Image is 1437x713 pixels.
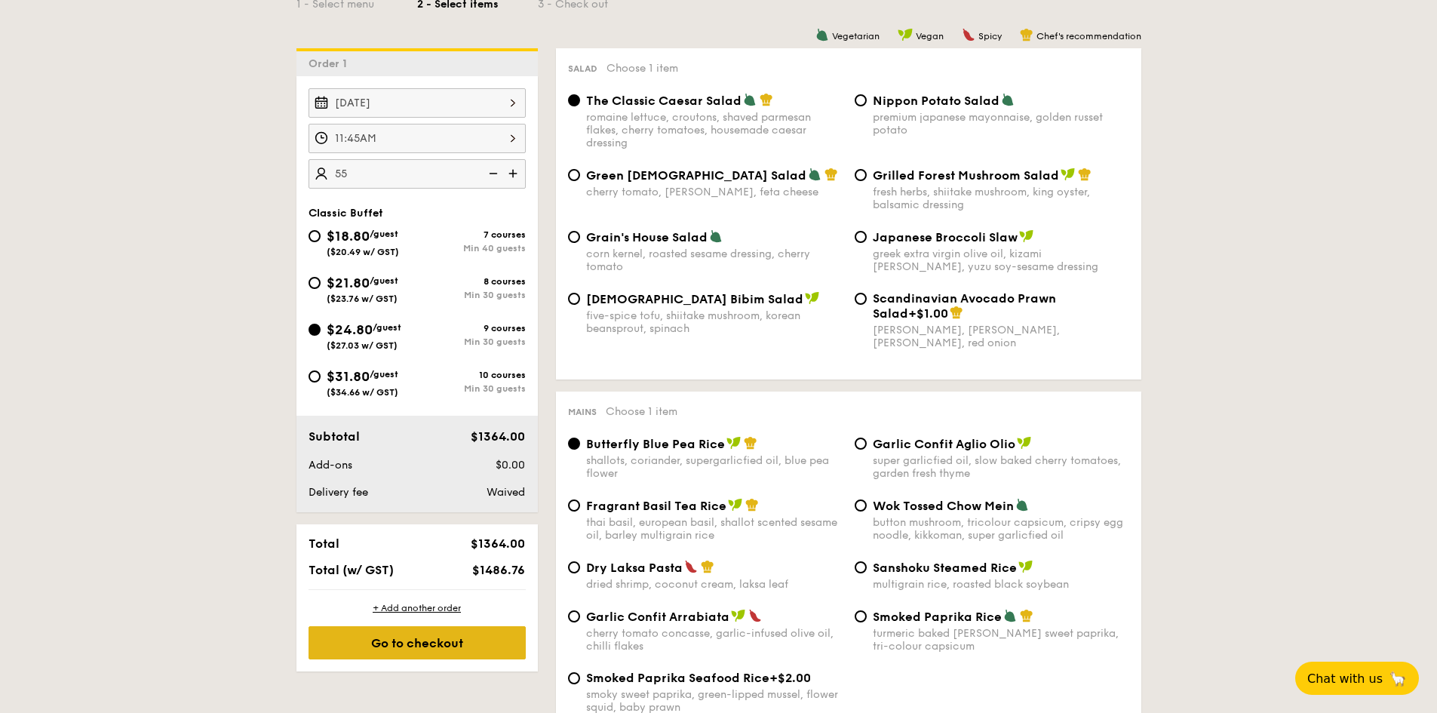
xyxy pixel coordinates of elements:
span: $1364.00 [471,536,525,551]
div: [PERSON_NAME], [PERSON_NAME], [PERSON_NAME], red onion [873,324,1129,349]
span: Fragrant Basil Tea Rice [586,499,726,513]
div: Min 40 guests [417,243,526,254]
img: icon-vegetarian.fe4039eb.svg [808,167,821,181]
span: Sanshoku Steamed Rice [873,561,1017,575]
div: dried shrimp, coconut cream, laksa leaf [586,578,843,591]
span: 🦙 [1389,670,1407,687]
span: $31.80 [327,368,370,385]
span: Garlic Confit Arrabiata [586,610,729,624]
input: $21.80/guest($23.76 w/ GST)8 coursesMin 30 guests [309,277,321,289]
img: icon-vegan.f8ff3823.svg [726,436,742,450]
input: Fragrant Basil Tea Ricethai basil, european basil, shallot scented sesame oil, barley multigrain ... [568,499,580,512]
img: icon-vegan.f8ff3823.svg [1019,229,1034,243]
img: icon-chef-hat.a58ddaea.svg [1020,609,1033,622]
img: icon-vegan.f8ff3823.svg [805,291,820,305]
div: button mushroom, tricolour capsicum, cripsy egg noodle, kikkoman, super garlicfied oil [873,516,1129,542]
input: Green [DEMOGRAPHIC_DATA] Saladcherry tomato, [PERSON_NAME], feta cheese [568,169,580,181]
img: icon-chef-hat.a58ddaea.svg [824,167,838,181]
input: Grilled Forest Mushroom Saladfresh herbs, shiitake mushroom, king oyster, balsamic dressing [855,169,867,181]
div: fresh herbs, shiitake mushroom, king oyster, balsamic dressing [873,186,1129,211]
input: Butterfly Blue Pea Riceshallots, coriander, supergarlicfied oil, blue pea flower [568,438,580,450]
div: shallots, coriander, supergarlicfied oil, blue pea flower [586,454,843,480]
img: icon-vegetarian.fe4039eb.svg [1001,93,1015,106]
span: Waived [487,486,525,499]
img: icon-vegan.f8ff3823.svg [1061,167,1076,181]
img: icon-vegan.f8ff3823.svg [728,498,743,512]
input: Japanese Broccoli Slawgreek extra virgin olive oil, kizami [PERSON_NAME], yuzu soy-sesame dressing [855,231,867,243]
span: /guest [373,322,401,333]
input: Scandinavian Avocado Prawn Salad+$1.00[PERSON_NAME], [PERSON_NAME], [PERSON_NAME], red onion [855,293,867,305]
input: $18.80/guest($20.49 w/ GST)7 coursesMin 40 guests [309,230,321,242]
img: icon-vegetarian.fe4039eb.svg [1003,609,1017,622]
span: Choose 1 item [606,405,677,418]
span: Smoked Paprika Seafood Rice [586,671,769,685]
input: Garlic Confit Arrabiatacherry tomato concasse, garlic-infused olive oil, chilli flakes [568,610,580,622]
img: icon-chef-hat.a58ddaea.svg [1078,167,1092,181]
div: Go to checkout [309,626,526,659]
span: Butterfly Blue Pea Rice [586,437,725,451]
span: Total (w/ GST) [309,563,394,577]
input: Grain's House Saladcorn kernel, roasted sesame dressing, cherry tomato [568,231,580,243]
span: Delivery fee [309,486,368,499]
div: Min 30 guests [417,383,526,394]
div: corn kernel, roasted sesame dressing, cherry tomato [586,247,843,273]
div: cherry tomato concasse, garlic-infused olive oil, chilli flakes [586,627,843,653]
span: Choose 1 item [606,62,678,75]
div: cherry tomato, [PERSON_NAME], feta cheese [586,186,843,198]
span: +$2.00 [769,671,811,685]
div: Min 30 guests [417,337,526,347]
div: 8 courses [417,276,526,287]
span: $21.80 [327,275,370,291]
div: multigrain rice, roasted black soybean [873,578,1129,591]
img: icon-vegan.f8ff3823.svg [731,609,746,622]
span: /guest [370,369,398,380]
span: Classic Buffet [309,207,383,220]
span: [DEMOGRAPHIC_DATA] Bibim Salad [586,292,803,306]
span: Spicy [978,31,1002,41]
span: $0.00 [496,459,525,472]
img: icon-vegetarian.fe4039eb.svg [743,93,757,106]
span: $18.80 [327,228,370,244]
input: Nippon Potato Saladpremium japanese mayonnaise, golden russet potato [855,94,867,106]
span: Green [DEMOGRAPHIC_DATA] Salad [586,168,806,183]
input: Sanshoku Steamed Ricemultigrain rice, roasted black soybean [855,561,867,573]
span: ($27.03 w/ GST) [327,340,398,351]
span: Order 1 [309,57,353,70]
span: Vegan [916,31,944,41]
img: icon-chef-hat.a58ddaea.svg [701,560,714,573]
div: thai basil, european basil, shallot scented sesame oil, barley multigrain rice [586,516,843,542]
img: icon-vegan.f8ff3823.svg [1017,436,1032,450]
span: ($23.76 w/ GST) [327,293,398,304]
span: Japanese Broccoli Slaw [873,230,1018,244]
img: icon-add.58712e84.svg [503,159,526,188]
div: Min 30 guests [417,290,526,300]
img: icon-chef-hat.a58ddaea.svg [745,498,759,512]
span: ($20.49 w/ GST) [327,247,399,257]
span: Smoked Paprika Rice [873,610,1002,624]
img: icon-vegetarian.fe4039eb.svg [709,229,723,243]
div: five-spice tofu, shiitake mushroom, korean beansprout, spinach [586,309,843,335]
span: Chat with us [1307,672,1383,686]
input: Smoked Paprika Riceturmeric baked [PERSON_NAME] sweet paprika, tri-colour capsicum [855,610,867,622]
div: super garlicfied oil, slow baked cherry tomatoes, garden fresh thyme [873,454,1129,480]
span: Add-ons [309,459,352,472]
input: Smoked Paprika Seafood Rice+$2.00smoky sweet paprika, green-lipped mussel, flower squid, baby prawn [568,672,580,684]
img: icon-reduce.1d2dbef1.svg [481,159,503,188]
span: ($34.66 w/ GST) [327,387,398,398]
div: turmeric baked [PERSON_NAME] sweet paprika, tri-colour capsicum [873,627,1129,653]
img: icon-chef-hat.a58ddaea.svg [950,306,963,319]
img: icon-vegetarian.fe4039eb.svg [1015,498,1029,512]
div: premium japanese mayonnaise, golden russet potato [873,111,1129,137]
input: Event date [309,88,526,118]
span: $1364.00 [471,429,525,444]
input: Garlic Confit Aglio Oliosuper garlicfied oil, slow baked cherry tomatoes, garden fresh thyme [855,438,867,450]
input: Event time [309,124,526,153]
div: romaine lettuce, croutons, shaved parmesan flakes, cherry tomatoes, housemade caesar dressing [586,111,843,149]
img: icon-spicy.37a8142b.svg [962,28,975,41]
div: 9 courses [417,323,526,333]
input: Dry Laksa Pastadried shrimp, coconut cream, laksa leaf [568,561,580,573]
span: Subtotal [309,429,360,444]
input: Number of guests [309,159,526,189]
span: Vegetarian [832,31,880,41]
span: /guest [370,229,398,239]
